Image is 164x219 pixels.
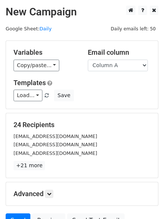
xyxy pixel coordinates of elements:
[14,142,97,147] small: [EMAIL_ADDRESS][DOMAIN_NAME]
[39,26,51,31] a: Daily
[88,48,151,57] h5: Email column
[14,79,46,87] a: Templates
[14,133,97,139] small: [EMAIL_ADDRESS][DOMAIN_NAME]
[14,60,59,71] a: Copy/paste...
[6,6,158,18] h2: New Campaign
[14,90,42,101] a: Load...
[14,150,97,156] small: [EMAIL_ADDRESS][DOMAIN_NAME]
[126,183,164,219] iframe: Chat Widget
[54,90,74,101] button: Save
[14,48,77,57] h5: Variables
[14,161,45,170] a: +21 more
[108,25,158,33] span: Daily emails left: 50
[14,190,150,198] h5: Advanced
[6,26,51,31] small: Google Sheet:
[14,121,150,129] h5: 24 Recipients
[108,26,158,31] a: Daily emails left: 50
